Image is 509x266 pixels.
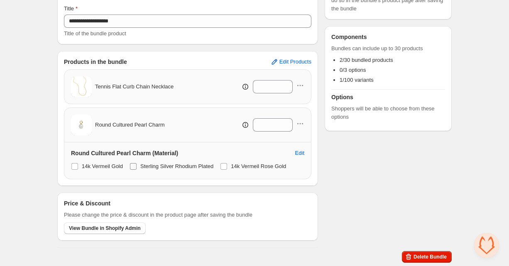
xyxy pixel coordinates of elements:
div: Open chat [474,233,499,258]
span: Delete Bundle [414,254,447,260]
span: 0/3 options [340,67,366,73]
button: View Bundle in Shopify Admin [64,222,146,234]
h3: Options [331,93,445,101]
span: Edit [295,150,304,156]
img: Round Cultured Pearl Charm [71,115,92,135]
img: Tennis Flat Curb Chain Necklace [71,76,92,97]
span: View Bundle in Shopify Admin [69,225,141,232]
span: Please change the price & discount in the product page after saving the bundle [64,211,252,219]
label: Title [64,5,78,13]
h3: Components [331,33,367,41]
span: Round Cultured Pearl Charm [95,121,165,129]
button: Edit [290,146,309,160]
h3: Round Cultured Pearl Charm (Material) [71,149,178,157]
span: Sterling Silver Rhodium Plated [140,163,213,169]
h3: Price & Discount [64,199,110,207]
span: 1/100 variants [340,77,374,83]
span: 14k Vermeil Gold [82,163,123,169]
button: Edit Products [265,55,316,68]
span: Edit Products [279,59,311,65]
span: 2/30 bundled products [340,57,393,63]
span: Title of the bundle product [64,30,126,37]
h3: Products in the bundle [64,58,127,66]
span: 14k Vermeil Rose Gold [231,163,286,169]
span: Bundles can include up to 30 products [331,44,445,53]
button: Delete Bundle [402,251,452,263]
span: Tennis Flat Curb Chain Necklace [95,83,174,91]
span: Shoppers will be able to choose from these options [331,105,445,121]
